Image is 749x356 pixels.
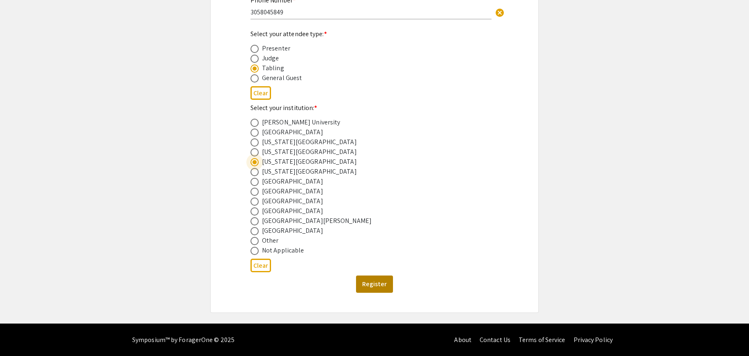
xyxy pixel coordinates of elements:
[262,73,302,83] div: General Guest
[574,335,613,344] a: Privacy Policy
[262,157,357,167] div: [US_STATE][GEOGRAPHIC_DATA]
[262,127,323,137] div: [GEOGRAPHIC_DATA]
[495,8,505,18] span: cancel
[6,319,35,350] iframe: Chat
[262,196,323,206] div: [GEOGRAPHIC_DATA]
[262,206,323,216] div: [GEOGRAPHIC_DATA]
[262,167,357,177] div: [US_STATE][GEOGRAPHIC_DATA]
[262,137,357,147] div: [US_STATE][GEOGRAPHIC_DATA]
[262,53,279,63] div: Judge
[262,63,284,73] div: Tabling
[262,186,323,196] div: [GEOGRAPHIC_DATA]
[250,86,271,100] button: Clear
[262,147,357,157] div: [US_STATE][GEOGRAPHIC_DATA]
[250,103,317,112] mat-label: Select your institution:
[454,335,471,344] a: About
[262,177,323,186] div: [GEOGRAPHIC_DATA]
[262,117,340,127] div: [PERSON_NAME] University
[250,30,327,38] mat-label: Select your attendee type:
[492,4,508,21] button: Clear
[262,236,279,246] div: Other
[262,226,323,236] div: [GEOGRAPHIC_DATA]
[480,335,510,344] a: Contact Us
[250,8,492,16] input: Type Here
[356,276,393,293] button: Register
[262,44,290,53] div: Presenter
[519,335,565,344] a: Terms of Service
[250,259,271,272] button: Clear
[262,246,304,255] div: Not Applicable
[262,216,372,226] div: [GEOGRAPHIC_DATA][PERSON_NAME]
